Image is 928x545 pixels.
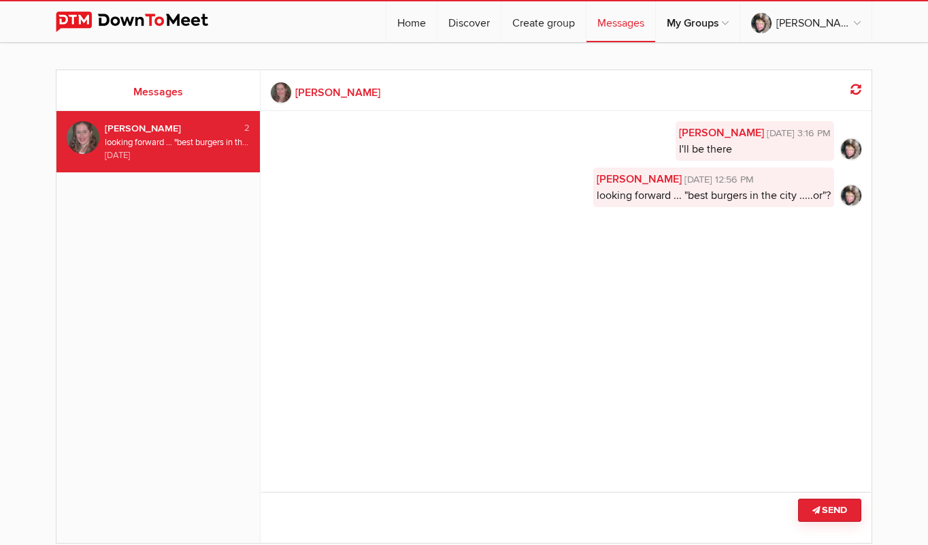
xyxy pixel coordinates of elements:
[229,122,250,135] div: 2
[682,172,754,187] span: [DATE] 12:56 PM
[597,189,831,202] span: looking forward ... "best burgers in the city .....or"?
[679,125,831,141] a: [PERSON_NAME][DATE] 3:16 PM
[501,1,586,42] a: Create group
[386,1,437,42] a: Home
[597,171,831,187] a: [PERSON_NAME][DATE] 12:56 PM
[105,136,250,149] div: looking forward ... "best burgers in the city .....or"?
[679,142,732,156] span: I'll be there
[841,139,861,159] img: cropped.jpg
[740,1,872,42] a: [PERSON_NAME]
[295,84,380,101] b: [PERSON_NAME]
[56,12,229,32] img: DownToMeet
[271,82,862,103] a: [PERSON_NAME]
[67,84,250,100] h2: Messages
[67,121,250,162] a: vicki sawyer 2 [PERSON_NAME] looking forward ... "best burgers in the city .....or"? [DATE]
[437,1,501,42] a: Discover
[105,149,250,162] div: [DATE]
[798,499,861,522] button: Send
[105,121,229,136] div: [PERSON_NAME]
[586,1,655,42] a: Messages
[656,1,740,42] a: My Groups
[841,185,861,206] img: cropped.jpg
[67,121,99,154] img: vicki sawyer
[764,126,831,141] span: [DATE] 3:16 PM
